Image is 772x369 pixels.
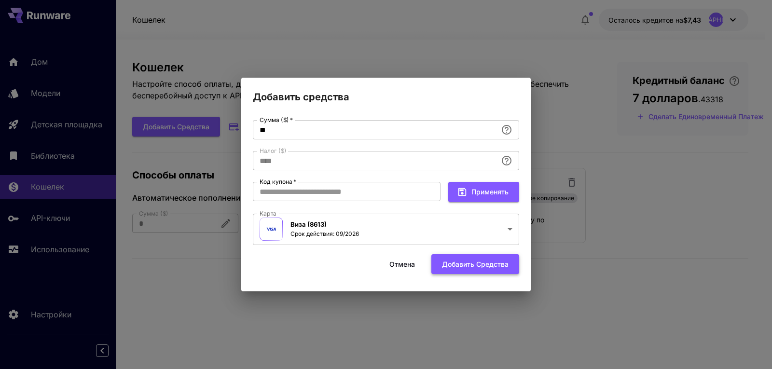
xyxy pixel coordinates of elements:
font: Сумма ($) [260,116,289,123]
button: Добавить средства [431,254,519,274]
font: Виза (8613) [290,220,327,228]
font: Применять [471,188,509,196]
font: Карта [260,209,276,217]
font: Налог ($) [260,147,287,154]
button: Применять [448,182,519,202]
font: Срок действия: 09/2026 [290,230,359,237]
iframe: Виджет чата [724,323,772,369]
font: Добавить средства [253,91,349,103]
font: Код купона [260,178,292,185]
font: Добавить средства [442,260,509,268]
font: Отмена [389,260,415,268]
button: Отмена [380,254,424,274]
